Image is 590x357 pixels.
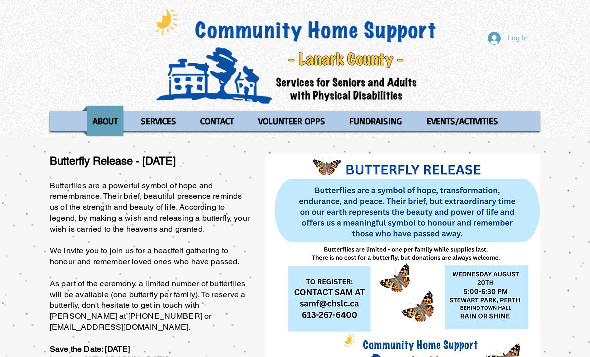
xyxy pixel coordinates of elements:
nav: Site [50,106,540,136]
p: SERVICES [136,106,181,136]
a: CONTACT [189,106,244,136]
span: Log In [504,33,531,44]
a: FUNDRAISING [339,106,412,136]
span: Butterfly Release - [DATE] [50,155,176,167]
p: FUNDRAISING [345,106,406,136]
p: EVENTS/ACTIVITIES [422,106,503,136]
p: CONTACT [196,106,238,136]
button: Log In [481,29,535,48]
a: SERVICES [130,106,187,136]
a: EVENTS/ACTIVITIES [415,106,510,136]
p: ABOUT [88,106,122,136]
a: ABOUT [82,106,128,136]
a: VOLUNTEER OPPS [247,106,336,136]
p: VOLUNTEER OPPS [254,106,330,136]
